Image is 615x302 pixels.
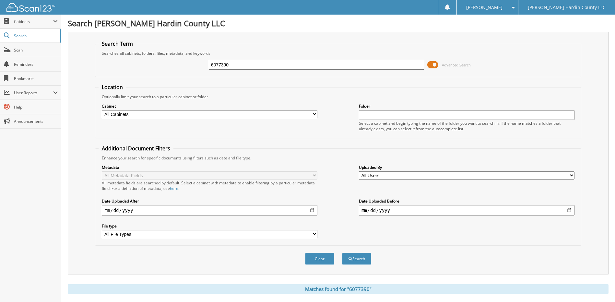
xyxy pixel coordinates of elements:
[359,103,574,109] label: Folder
[102,180,317,191] div: All metadata fields are searched by default. Select a cabinet with metadata to enable filtering b...
[359,205,574,215] input: end
[170,186,178,191] a: here
[99,84,126,91] legend: Location
[305,253,334,265] button: Clear
[68,284,609,294] div: Matches found for "6077390"
[442,63,471,67] span: Advanced Search
[99,51,577,56] div: Searches all cabinets, folders, files, metadata, and keywords
[102,165,317,170] label: Metadata
[359,121,574,132] div: Select a cabinet and begin typing the name of the folder you want to search in. If the name match...
[14,76,58,81] span: Bookmarks
[102,103,317,109] label: Cabinet
[6,3,55,12] img: scan123-logo-white.svg
[99,94,577,99] div: Optionally limit your search to a particular cabinet or folder
[14,47,58,53] span: Scan
[102,223,317,229] label: File type
[99,155,577,161] div: Enhance your search for specific documents using filters such as date and file type.
[359,165,574,170] label: Uploaded By
[99,40,136,47] legend: Search Term
[99,145,173,152] legend: Additional Document Filters
[342,253,371,265] button: Search
[102,205,317,215] input: start
[68,18,609,29] h1: Search [PERSON_NAME] Hardin County LLC
[14,19,53,24] span: Cabinets
[528,6,606,9] span: [PERSON_NAME] Hardin County LLC
[466,6,503,9] span: [PERSON_NAME]
[14,104,58,110] span: Help
[359,198,574,204] label: Date Uploaded Before
[102,198,317,204] label: Date Uploaded After
[14,33,57,39] span: Search
[14,90,53,96] span: User Reports
[14,62,58,67] span: Reminders
[14,119,58,124] span: Announcements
